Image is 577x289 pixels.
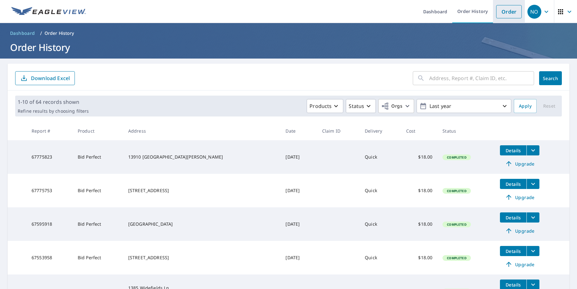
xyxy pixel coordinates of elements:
[500,145,526,155] button: detailsBtn-67775823
[504,160,536,167] span: Upgrade
[18,108,89,114] p: Refine results by choosing filters
[15,71,75,85] button: Download Excel
[128,187,276,194] div: [STREET_ADDRESS]
[427,101,501,112] p: Last year
[526,246,539,256] button: filesDropdownBtn-67553958
[360,122,401,140] th: Delivery
[539,71,562,85] button: Search
[123,122,281,140] th: Address
[280,174,317,207] td: [DATE]
[18,98,89,106] p: 1-10 of 64 records shown
[310,102,332,110] p: Products
[401,140,437,174] td: $18.00
[349,102,364,110] p: Status
[8,41,569,54] h1: Order History
[8,28,38,38] a: Dashboard
[73,207,123,241] td: Bid Perfect
[544,75,557,81] span: Search
[317,122,360,140] th: Claim ID
[401,207,437,241] td: $18.00
[128,221,276,227] div: [GEOGRAPHIC_DATA]
[504,215,523,221] span: Details
[11,7,86,16] img: EV Logo
[401,122,437,140] th: Cost
[401,241,437,274] td: $18.00
[128,254,276,261] div: [STREET_ADDRESS]
[73,241,123,274] td: Bid Perfect
[280,207,317,241] td: [DATE]
[360,207,401,241] td: Quick
[500,212,526,223] button: detailsBtn-67595918
[128,154,276,160] div: 13910 [GEOGRAPHIC_DATA][PERSON_NAME]
[500,259,539,269] a: Upgrade
[429,69,534,87] input: Address, Report #, Claim ID, etc.
[527,5,541,19] div: NO
[10,30,35,36] span: Dashboard
[514,99,537,113] button: Apply
[45,30,74,36] p: Order History
[27,174,73,207] td: 67775753
[73,174,123,207] td: Bid Perfect
[27,140,73,174] td: 67775823
[519,102,532,110] span: Apply
[443,189,470,193] span: Completed
[31,75,70,82] p: Download Excel
[40,29,42,37] li: /
[280,241,317,274] td: [DATE]
[73,140,123,174] td: Bid Perfect
[378,99,414,113] button: Orgs
[381,102,402,110] span: Orgs
[500,159,539,169] a: Upgrade
[346,99,376,113] button: Status
[417,99,511,113] button: Last year
[401,174,437,207] td: $18.00
[504,282,523,288] span: Details
[504,261,536,268] span: Upgrade
[27,241,73,274] td: 67553958
[27,207,73,241] td: 67595918
[8,28,569,38] nav: breadcrumb
[504,148,523,154] span: Details
[504,248,523,254] span: Details
[280,140,317,174] td: [DATE]
[443,222,470,227] span: Completed
[360,174,401,207] td: Quick
[504,193,536,201] span: Upgrade
[500,179,526,189] button: detailsBtn-67775753
[27,122,73,140] th: Report #
[360,241,401,274] td: Quick
[500,246,526,256] button: detailsBtn-67553958
[526,179,539,189] button: filesDropdownBtn-67775753
[443,256,470,260] span: Completed
[526,145,539,155] button: filesDropdownBtn-67775823
[280,122,317,140] th: Date
[360,140,401,174] td: Quick
[504,181,523,187] span: Details
[496,5,522,18] a: Order
[500,192,539,202] a: Upgrade
[526,212,539,223] button: filesDropdownBtn-67595918
[443,155,470,160] span: Completed
[500,226,539,236] a: Upgrade
[437,122,495,140] th: Status
[307,99,343,113] button: Products
[504,227,536,235] span: Upgrade
[73,122,123,140] th: Product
